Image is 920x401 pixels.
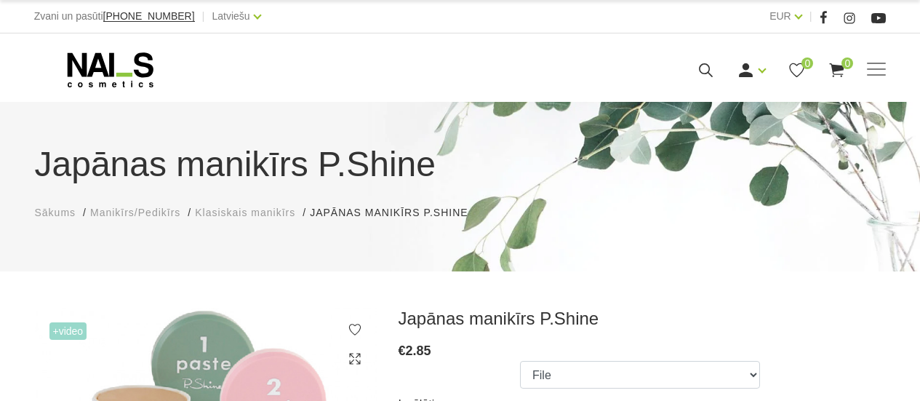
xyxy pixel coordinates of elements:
span: [PHONE_NUMBER] [103,10,195,22]
span: Sākums [35,207,76,218]
span: 0 [841,57,853,69]
h1: Japānas manikīrs P.Shine [35,138,886,191]
a: EUR [769,7,791,25]
span: € [399,344,406,358]
a: Manikīrs/Pedikīrs [90,205,180,221]
span: 2.85 [406,344,431,358]
span: | [202,7,205,25]
li: Japānas manikīrs P.Shine [310,205,482,221]
h3: Japānas manikīrs P.Shine [399,308,886,330]
div: Zvani un pasūti [34,7,195,25]
span: Klasiskais manikīrs [195,207,295,218]
a: Sākums [35,205,76,221]
span: | [809,7,812,25]
span: +Video [49,322,87,340]
a: [PHONE_NUMBER] [103,11,195,22]
a: Latviešu [212,7,250,25]
a: Klasiskais manikīrs [195,205,295,221]
span: 0 [801,57,813,69]
a: 0 [788,61,806,79]
span: Manikīrs/Pedikīrs [90,207,180,218]
a: 0 [828,61,846,79]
